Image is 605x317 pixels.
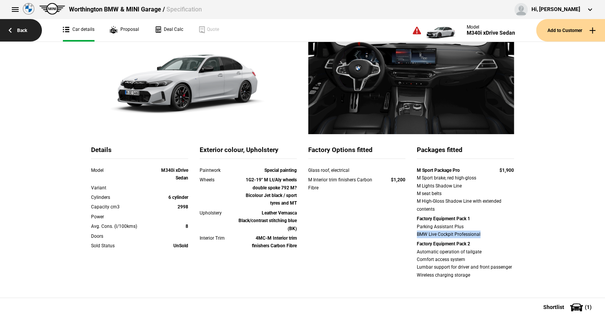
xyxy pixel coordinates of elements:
[536,19,605,42] button: Add to Customer
[178,204,188,210] strong: 2998
[39,3,65,14] img: mini.png
[91,167,149,174] div: Model
[200,176,238,184] div: Wheels
[110,19,139,42] a: Proposal
[417,241,470,247] strong: Factory Equipment Pack 2
[499,168,514,173] strong: $1,900
[417,168,460,173] strong: M Sport Package Pro
[91,242,149,250] div: Sold Status
[467,24,515,30] div: Model
[91,213,149,221] div: Power
[91,232,149,240] div: Doors
[69,5,202,14] div: Worthington BMW & MINI Garage /
[417,216,470,221] strong: Factory Equipment Pack 1
[91,184,149,192] div: Variant
[91,203,149,211] div: Capacity cm3
[417,248,514,279] div: Automatic operation of tailgate Comfort access system Lumbar support for driver and front passeng...
[467,30,515,36] div: M340i xDrive Sedan
[91,223,149,230] div: Avg. Cons. (l/100kms)
[186,224,188,229] strong: 8
[308,176,376,192] div: M Interior trim finishers Carbon Fibre
[154,19,183,42] a: Deal Calc
[168,195,188,200] strong: 6 cylinder
[308,146,405,159] div: Factory Options fitted
[91,146,188,159] div: Details
[391,177,405,183] strong: $1,200
[200,234,238,242] div: Interior Trim
[91,194,149,201] div: Cylinders
[532,298,605,317] button: Shortlist(1)
[200,209,238,217] div: Upholstery
[264,168,297,173] strong: Special painting
[23,3,34,14] img: bmw.png
[252,235,297,248] strong: 4MC-M Interior trim finishers Carbon Fibre
[246,177,297,206] strong: 1G2-19" M Lt/Aly wheels double spoke 792 M?Bicolour Jet black / sport tyres and MT
[200,146,297,159] div: Exterior colour, Upholstery
[585,304,592,310] span: ( 1 )
[308,167,376,174] div: Glass roof, electrical
[417,223,514,239] div: Parking Assistant Plus BMW Live Cockpit Professional
[161,168,188,181] strong: M340i xDrive Sedan
[417,146,514,159] div: Packages fitted
[166,6,202,13] span: Specification
[173,243,188,248] strong: UnSold
[417,174,514,213] div: M Sport brake, red high-gloss M Lights Shadow Line M seat belts M High-Gloss Shadow Line with ext...
[63,19,94,42] a: Car details
[531,6,580,13] div: Hi, [PERSON_NAME]
[200,167,238,174] div: Paintwork
[543,304,564,310] span: Shortlist
[238,210,297,231] strong: Leather Vernasca Black/contrast stitching blue (BK)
